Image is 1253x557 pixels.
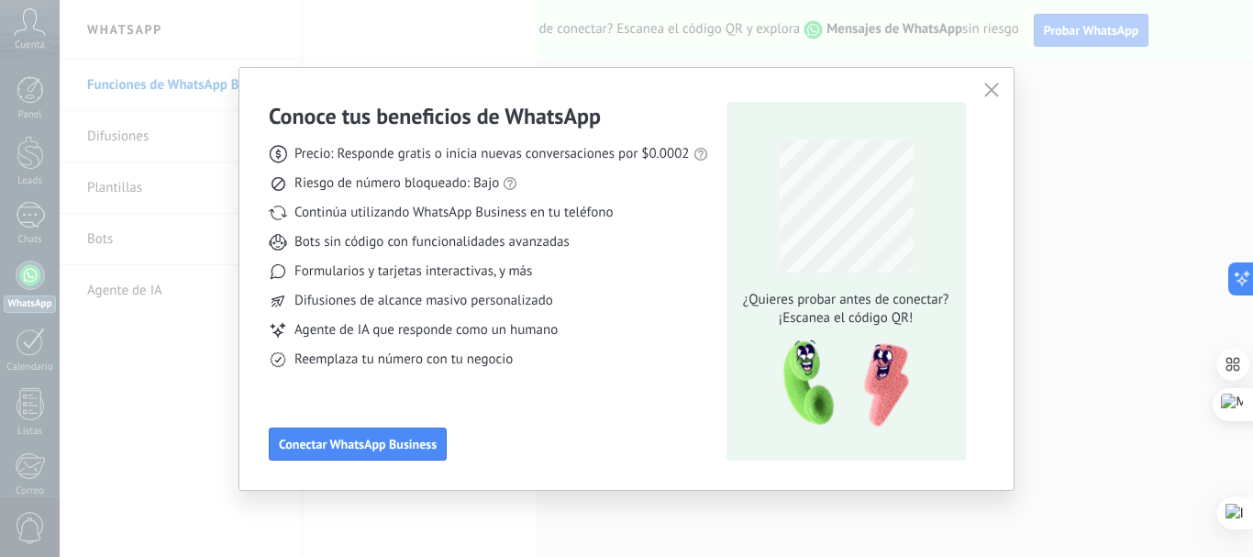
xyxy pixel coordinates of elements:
span: ¿Quieres probar antes de conectar? [737,291,954,309]
span: Riesgo de número bloqueado: Bajo [294,174,499,193]
span: Reemplaza tu número con tu negocio [294,351,513,369]
span: Difusiones de alcance masivo personalizado [294,292,553,310]
span: Conectar WhatsApp Business [279,438,437,451]
span: Bots sin código con funcionalidades avanzadas [294,233,570,251]
span: ¡Escanea el código QR! [737,309,954,328]
span: Formularios y tarjetas interactivas, y más [294,262,532,281]
span: Precio: Responde gratis o inicia nuevas conversaciones por $0.0002 [294,145,690,163]
img: qr-pic-1x.png [768,335,913,433]
span: Continúa utilizando WhatsApp Business en tu teléfono [294,204,613,222]
h3: Conoce tus beneficios de WhatsApp [269,102,601,130]
button: Conectar WhatsApp Business [269,428,447,461]
span: Agente de IA que responde como un humano [294,321,558,340]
